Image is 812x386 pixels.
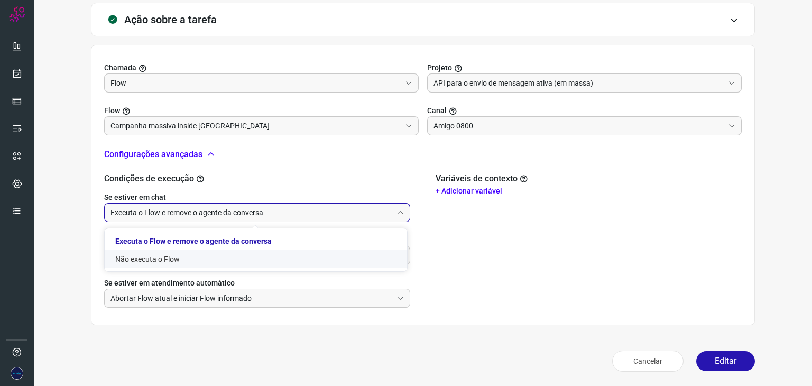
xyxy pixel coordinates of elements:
[436,173,530,183] h2: Variáveis de contexto
[104,278,410,289] label: Se estiver em atendimento automático
[436,186,742,197] p: + Adicionar variável
[433,74,724,92] input: Selecionar projeto
[9,6,25,22] img: Logo
[433,117,724,135] input: Selecione um canal
[612,351,684,372] button: Cancelar
[110,204,392,222] input: Selecione
[105,250,407,268] li: Não executa o Flow
[11,367,23,380] img: 67a33756c898f9af781d84244988c28e.png
[427,62,452,73] span: Projeto
[110,117,401,135] input: Você precisa criar/selecionar um Projeto.
[427,105,447,116] span: Canal
[110,74,401,92] input: Selecionar projeto
[696,351,755,371] button: Editar
[110,289,392,307] input: Selecione
[104,148,202,161] p: Configurações avançadas
[124,13,217,26] h3: Ação sobre a tarefa
[105,232,407,250] li: Executa o Flow e remove o agente da conversa
[104,105,120,116] span: Flow
[104,62,136,73] span: Chamada
[104,173,410,183] h2: Condições de execução
[104,192,410,203] label: Se estiver em chat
